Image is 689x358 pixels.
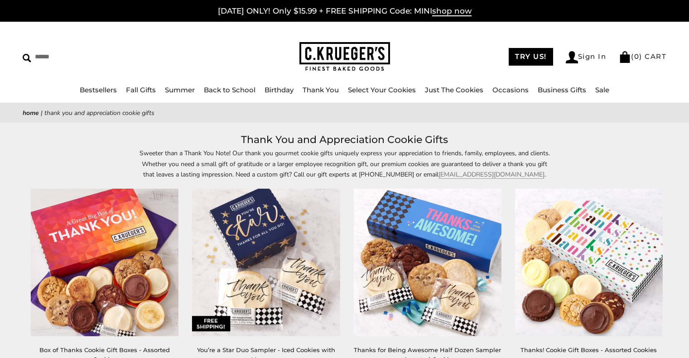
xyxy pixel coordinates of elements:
span: 0 [634,52,640,61]
a: Fall Gifts [126,86,156,94]
img: Thanks! Cookie Gift Boxes - Assorted Cookies [515,189,663,336]
span: | [41,109,43,117]
img: C.KRUEGER'S [299,42,390,72]
span: shop now [432,6,472,16]
a: Summer [165,86,195,94]
a: Bestsellers [80,86,117,94]
a: Occasions [492,86,529,94]
img: You’re a Star Duo Sampler - Iced Cookies with Messages [192,189,340,336]
a: [DATE] ONLY! Only $15.99 + FREE SHIPPING Code: MINIshop now [218,6,472,16]
h1: Thank You and Appreciation Cookie Gifts [36,132,653,148]
a: Just The Cookies [425,86,483,94]
a: Birthday [265,86,294,94]
img: Search [23,54,31,62]
img: Thanks for Being Awesome Half Dozen Sampler - Assorted Cookies [353,189,501,336]
a: Sign In [566,51,607,63]
a: (0) CART [619,52,666,61]
img: Account [566,51,578,63]
a: Sale [595,86,609,94]
a: Select Your Cookies [348,86,416,94]
nav: breadcrumbs [23,108,666,118]
a: Thank You [303,86,339,94]
a: Back to School [204,86,255,94]
span: Thank You and Appreciation Cookie Gifts [44,109,154,117]
img: Bag [619,51,631,63]
a: [EMAIL_ADDRESS][DOMAIN_NAME] [438,170,544,179]
a: Home [23,109,39,117]
a: Thanks for Being Awesome Half Dozen Sampler - Assorted Cookies [354,189,501,336]
a: Business Gifts [538,86,586,94]
a: Thanks! Cookie Gift Boxes - Assorted Cookies [520,346,657,353]
img: Box of Thanks Cookie Gift Boxes - Assorted Cookies [31,189,178,336]
input: Search [23,50,175,64]
p: Sweeter than a Thank You Note! Our thank you gourmet cookie gifts uniquely express your appreciat... [136,148,553,179]
a: TRY US! [509,48,553,66]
